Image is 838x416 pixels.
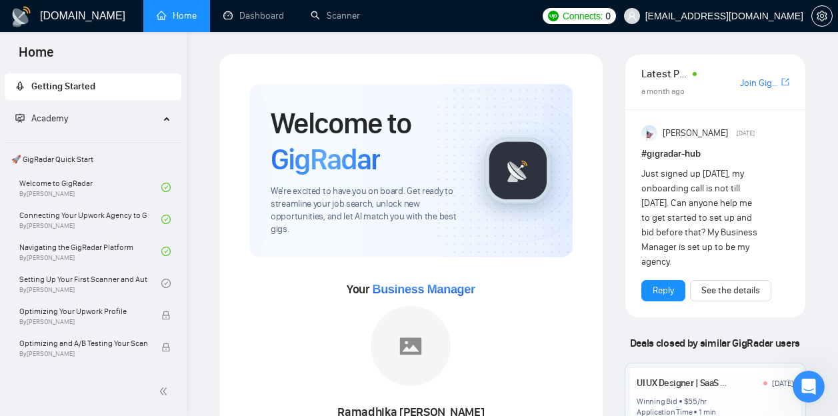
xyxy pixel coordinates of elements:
div: Hi [PERSON_NAME], [21,84,208,97]
span: Academy [31,113,68,124]
span: By [PERSON_NAME] [19,318,147,326]
div: Sofiia says… [11,76,256,240]
button: Home [209,5,234,31]
span: 🚀 GigRadar Quick Start [6,146,180,173]
button: Send a message… [229,298,250,319]
span: Business Manager [372,283,475,296]
div: /hr [697,396,707,407]
li: Getting Started [5,73,181,100]
span: Latest Posts from the GigRadar Community [641,65,689,82]
a: Navigating the GigRadar PlatformBy[PERSON_NAME] [19,237,161,266]
button: Start recording [85,303,95,314]
h1: Sofiia [65,7,94,17]
span: export [781,77,789,87]
span: fund-projection-screen [15,113,25,123]
button: Upload attachment [63,303,74,314]
span: check-circle [161,279,171,288]
div: Winning Bid [637,396,677,407]
img: placeholder.png [371,306,451,386]
a: homeHome [157,10,197,21]
div: Best regards [21,196,208,209]
button: go back [9,5,34,31]
span: user [627,11,637,21]
span: By [PERSON_NAME] [19,350,147,358]
a: setting [811,11,833,21]
span: Academy [15,113,68,124]
span: Home [8,43,65,71]
span: GigRadar [271,141,380,177]
img: logo [11,6,32,27]
a: UI UX Designer | SaaS Designer | Mobile App Design [637,377,833,389]
a: Setting Up Your First Scanner and Auto-BidderBy[PERSON_NAME] [19,269,161,298]
div: [DATE] [11,58,256,76]
span: lock [161,311,171,320]
a: See the details [701,283,760,298]
img: Anisuzzaman Khan [641,125,657,141]
img: upwork-logo.png [548,11,559,21]
span: Optimizing and A/B Testing Your Scanner for Better Results [19,337,147,350]
div: [DATE] [772,378,794,389]
a: searchScanner [311,10,360,21]
div: Sofiia [21,209,208,222]
div: Looking forward to talking to you soon. [21,176,208,189]
span: lock [161,343,171,352]
div: Hi [PERSON_NAME],Hope all is well. I sent you an invitation to 2 PM EST. Please do your best to b... [11,76,219,229]
span: We're excited to have you on board. Get ready to streamline your job search, unlock new opportuni... [271,185,463,236]
img: Profile image for Sofiia [38,7,59,29]
span: Getting Started [31,81,95,92]
div: Close [234,5,258,29]
div: internetluve@gmail.com says… [11,19,256,59]
h1: Welcome to [271,105,463,177]
div: 55 [688,396,697,407]
a: Join GigRadar Slack Community [740,76,779,91]
span: Connects: [563,9,603,23]
button: setting [811,5,833,27]
div: Just signed up [DATE], my onboarding call is not till [DATE]. Can anyone help me to get started t... [641,167,760,269]
span: double-left [159,385,172,398]
a: dashboardDashboard [223,10,284,21]
span: Your [347,282,475,297]
div: internetluve@gmail.com says… [11,241,256,281]
a: Reply [653,283,674,298]
button: Reply [641,280,685,301]
span: [PERSON_NAME] [663,126,728,141]
a: Welcome to GigRadarBy[PERSON_NAME] [19,173,161,202]
span: [DATE] [737,127,755,139]
a: Connecting Your Upwork Agency to GigRadarBy[PERSON_NAME] [19,205,161,234]
div: $ [684,396,689,407]
span: check-circle [161,183,171,192]
button: See the details [690,280,771,301]
span: Optimizing Your Upwork Profile [19,305,147,318]
span: a month ago [641,87,685,96]
div: can we talk for more than 1 hour? [87,249,245,262]
button: Emoji picker [21,303,31,314]
textarea: Message… [11,275,255,298]
span: setting [812,11,832,21]
iframe: Intercom live chat [793,371,825,403]
div: can we talk for more than 1 hour? [76,241,256,270]
span: rocket [15,81,25,91]
a: export [781,76,789,89]
span: check-circle [161,247,171,256]
span: 0 [605,9,611,23]
div: Hope all is well. I sent you an invitation to 2 PM EST. Please do your best to be available for t... [21,104,208,169]
button: Gif picker [42,303,53,314]
span: Deals closed by similar GigRadar users [625,331,805,355]
p: Active [65,17,91,30]
span: check-circle [161,215,171,224]
img: gigradar-logo.png [485,137,551,204]
h1: # gigradar-hub [641,147,789,161]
